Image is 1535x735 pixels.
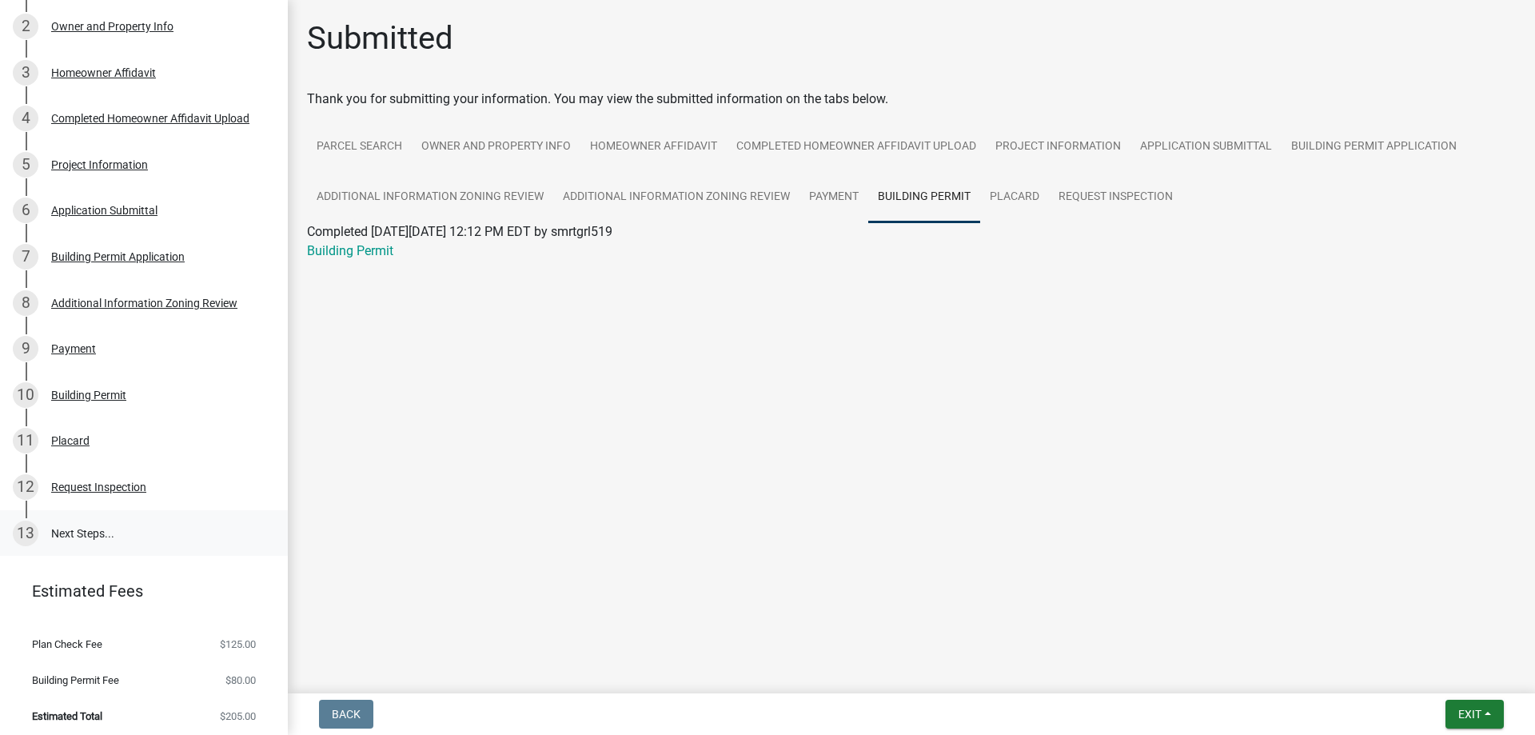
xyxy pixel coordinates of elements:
div: Payment [51,343,96,354]
div: Homeowner Affidavit [51,67,156,78]
a: Additional Information Zoning Review [553,172,799,223]
a: Owner and Property Info [412,122,580,173]
a: Placard [980,172,1049,223]
a: Additional Information Zoning Review [307,172,553,223]
span: Completed [DATE][DATE] 12:12 PM EDT by smrtgrl519 [307,224,612,239]
a: Building Permit [307,243,393,258]
div: 12 [13,474,38,500]
a: Application Submittal [1130,122,1282,173]
a: Parcel search [307,122,412,173]
a: Request Inspection [1049,172,1182,223]
div: Completed Homeowner Affidavit Upload [51,113,249,124]
div: 13 [13,521,38,546]
div: 2 [13,14,38,39]
span: $125.00 [220,639,256,649]
span: Back [332,708,361,721]
span: Plan Check Fee [32,639,102,649]
a: Estimated Fees [13,575,262,607]
a: Building Permit Application [1282,122,1466,173]
div: 4 [13,106,38,131]
a: Homeowner Affidavit [580,122,727,173]
div: Request Inspection [51,481,146,493]
div: 8 [13,290,38,316]
a: Project Information [986,122,1130,173]
div: Building Permit Application [51,251,185,262]
a: Completed Homeowner Affidavit Upload [727,122,986,173]
div: Application Submittal [51,205,157,216]
div: 5 [13,152,38,178]
div: Placard [51,435,90,446]
div: 11 [13,428,38,453]
span: Building Permit Fee [32,675,119,685]
span: Estimated Total [32,711,102,721]
span: $205.00 [220,711,256,721]
div: Owner and Property Info [51,21,173,32]
div: Project Information [51,159,148,170]
h1: Submitted [307,19,453,58]
div: 3 [13,60,38,86]
span: Exit [1458,708,1481,721]
div: 6 [13,198,38,223]
button: Back [319,700,373,729]
button: Exit [1445,700,1504,729]
div: 9 [13,336,38,362]
div: Building Permit [51,389,126,401]
div: Additional Information Zoning Review [51,298,237,309]
span: $80.00 [225,675,256,685]
div: 10 [13,382,38,408]
a: Building Permit [868,172,980,223]
div: Thank you for submitting your information. You may view the submitted information on the tabs below. [307,90,1516,109]
a: Payment [799,172,868,223]
div: 7 [13,244,38,270]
